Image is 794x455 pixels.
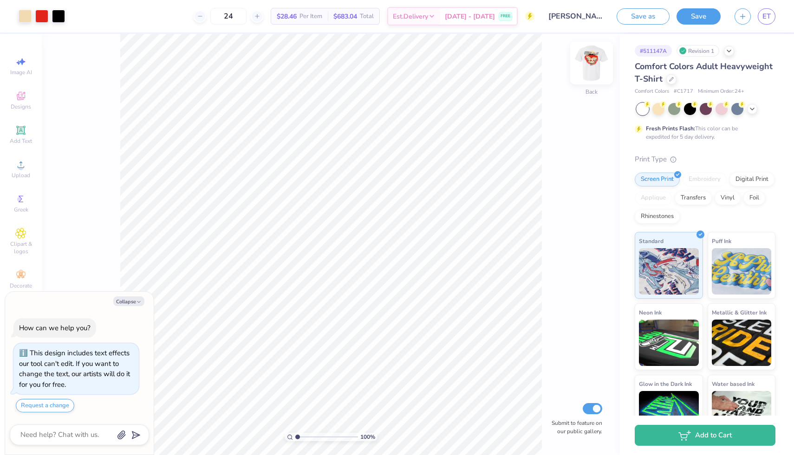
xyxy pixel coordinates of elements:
[729,173,774,186] div: Digital Print
[677,8,721,25] button: Save
[639,320,699,366] img: Neon Ink
[639,248,699,295] img: Standard
[617,8,670,25] button: Save as
[586,88,598,96] div: Back
[12,172,30,179] span: Upload
[445,12,495,21] span: [DATE] - [DATE]
[635,154,775,165] div: Print Type
[712,379,755,389] span: Water based Ink
[712,236,731,246] span: Puff Ink
[762,11,771,22] span: ET
[10,282,32,289] span: Decorate
[635,425,775,446] button: Add to Cart
[758,8,775,25] a: ET
[14,206,28,213] span: Greek
[10,137,32,145] span: Add Text
[547,419,602,436] label: Submit to feature on our public gallery.
[646,124,760,141] div: This color can be expedited for 5 day delivery.
[635,191,672,205] div: Applique
[16,399,74,412] button: Request a change
[683,173,727,186] div: Embroidery
[639,236,664,246] span: Standard
[715,191,741,205] div: Vinyl
[712,391,772,437] img: Water based Ink
[277,12,297,21] span: $28.46
[501,13,510,19] span: FREE
[113,296,144,306] button: Collapse
[573,45,610,82] img: Back
[675,191,712,205] div: Transfers
[635,45,672,57] div: # 511147A
[635,173,680,186] div: Screen Print
[674,88,693,96] span: # C1717
[712,320,772,366] img: Metallic & Glitter Ink
[10,69,32,76] span: Image AI
[360,433,375,441] span: 100 %
[210,8,247,25] input: – –
[677,45,719,57] div: Revision 1
[635,88,669,96] span: Comfort Colors
[646,125,695,132] strong: Fresh Prints Flash:
[19,348,130,389] div: This design includes text effects our tool can't edit. If you want to change the text, our artist...
[19,323,91,333] div: How can we help you?
[712,248,772,295] img: Puff Ink
[393,12,428,21] span: Est. Delivery
[541,7,610,26] input: Untitled Design
[743,191,765,205] div: Foil
[639,391,699,437] img: Glow in the Dark Ink
[5,240,37,255] span: Clipart & logos
[360,12,374,21] span: Total
[698,88,744,96] span: Minimum Order: 24 +
[635,210,680,224] div: Rhinestones
[712,308,767,317] span: Metallic & Glitter Ink
[11,103,31,110] span: Designs
[639,308,662,317] span: Neon Ink
[635,61,773,84] span: Comfort Colors Adult Heavyweight T-Shirt
[639,379,692,389] span: Glow in the Dark Ink
[299,12,322,21] span: Per Item
[333,12,357,21] span: $683.04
